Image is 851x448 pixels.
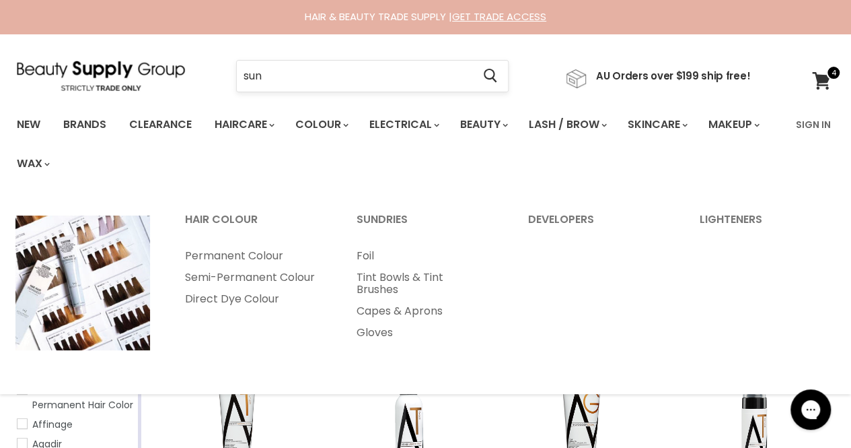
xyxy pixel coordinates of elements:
a: Lighteners [682,209,851,243]
input: Search [237,61,472,92]
a: Makeup [698,110,768,139]
a: Foil [340,245,509,267]
a: Hair Colour [168,209,337,243]
form: Product [236,60,509,92]
a: Skincare [618,110,696,139]
a: New [7,110,50,139]
a: Adore Semi-Permanent Hair Color [17,383,135,412]
a: Permanent Colour [168,245,337,267]
a: Lash / Brow [519,110,615,139]
a: Haircare [205,110,283,139]
a: Gloves [340,322,509,344]
a: Direct Dye Colour [168,288,337,310]
ul: Main menu [7,105,788,183]
a: Wax [7,150,58,178]
a: Developers [511,209,680,243]
a: Electrical [359,110,447,139]
a: Clearance [119,110,202,139]
a: Capes & Aprons [340,300,509,322]
a: Brands [53,110,116,139]
a: GET TRADE ACCESS [452,9,546,24]
a: Beauty [450,110,516,139]
a: Colour [285,110,357,139]
a: Sundries [340,209,509,243]
a: Affinage [17,417,135,432]
span: Affinage [32,418,73,431]
a: Semi-Permanent Colour [168,267,337,288]
ul: Main menu [340,245,509,344]
span: Adore Semi-Permanent Hair Color [32,383,133,412]
iframe: Gorgias live chat messenger [784,385,838,435]
button: Search [472,61,508,92]
a: Tint Bowls & Tint Brushes [340,267,509,300]
ul: Main menu [168,245,337,310]
a: Sign In [788,110,839,139]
